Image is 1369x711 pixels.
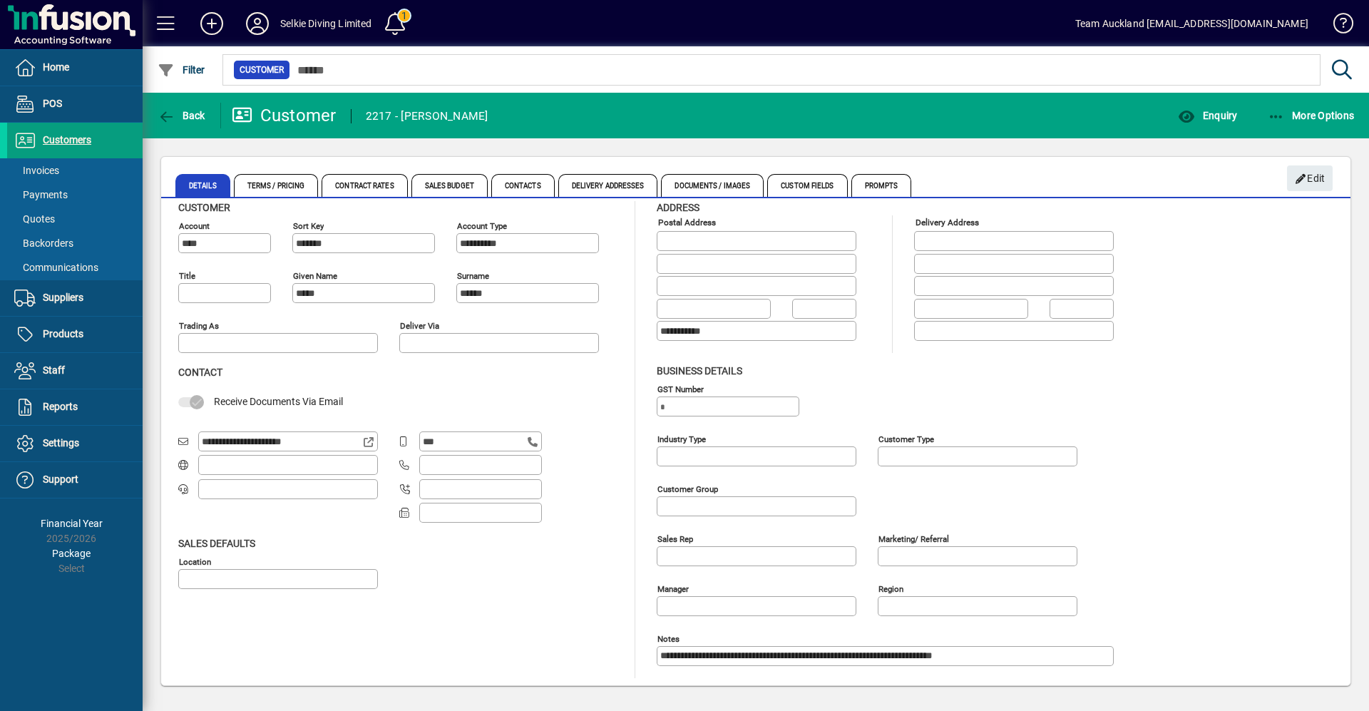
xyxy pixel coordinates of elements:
[43,328,83,339] span: Products
[457,221,507,231] mat-label: Account Type
[7,86,143,122] a: POS
[14,262,98,273] span: Communications
[7,255,143,280] a: Communications
[293,221,324,231] mat-label: Sort key
[234,174,319,197] span: Terms / Pricing
[411,174,488,197] span: Sales Budget
[43,364,65,376] span: Staff
[661,174,764,197] span: Documents / Images
[7,353,143,389] a: Staff
[143,103,221,128] app-page-header-button: Back
[240,63,284,77] span: Customer
[158,64,205,76] span: Filter
[43,437,79,449] span: Settings
[7,183,143,207] a: Payments
[7,389,143,425] a: Reports
[1075,12,1308,35] div: Team Auckland [EMAIL_ADDRESS][DOMAIN_NAME]
[657,533,693,543] mat-label: Sales rep
[7,207,143,231] a: Quotes
[878,583,903,593] mat-label: Region
[43,474,78,485] span: Support
[179,221,210,231] mat-label: Account
[41,518,103,529] span: Financial Year
[7,158,143,183] a: Invoices
[657,484,718,493] mat-label: Customer group
[7,50,143,86] a: Home
[7,462,143,498] a: Support
[43,401,78,412] span: Reports
[175,174,230,197] span: Details
[1295,167,1326,190] span: Edit
[7,426,143,461] a: Settings
[657,384,704,394] mat-label: GST Number
[179,271,195,281] mat-label: Title
[178,367,222,378] span: Contact
[1174,103,1241,128] button: Enquiry
[657,633,680,643] mat-label: Notes
[179,556,211,566] mat-label: Location
[178,202,230,213] span: Customer
[7,317,143,352] a: Products
[280,12,372,35] div: Selkie Diving Limited
[1178,110,1237,121] span: Enquiry
[43,134,91,145] span: Customers
[878,533,949,543] mat-label: Marketing/ Referral
[1268,110,1355,121] span: More Options
[1323,3,1351,49] a: Knowledge Base
[366,105,488,128] div: 2217 - [PERSON_NAME]
[214,396,343,407] span: Receive Documents Via Email
[179,321,219,331] mat-label: Trading as
[7,231,143,255] a: Backorders
[767,174,847,197] span: Custom Fields
[322,174,407,197] span: Contract Rates
[158,110,205,121] span: Back
[14,213,55,225] span: Quotes
[558,174,658,197] span: Delivery Addresses
[52,548,91,559] span: Package
[232,104,337,127] div: Customer
[1287,165,1333,191] button: Edit
[878,434,934,444] mat-label: Customer type
[235,11,280,36] button: Profile
[154,57,209,83] button: Filter
[657,365,742,377] span: Business details
[657,583,689,593] mat-label: Manager
[1264,103,1358,128] button: More Options
[189,11,235,36] button: Add
[154,103,209,128] button: Back
[491,174,555,197] span: Contacts
[851,174,912,197] span: Prompts
[43,292,83,303] span: Suppliers
[178,538,255,549] span: Sales defaults
[400,321,439,331] mat-label: Deliver via
[7,280,143,316] a: Suppliers
[43,98,62,109] span: POS
[457,271,489,281] mat-label: Surname
[657,202,699,213] span: Address
[14,189,68,200] span: Payments
[293,271,337,281] mat-label: Given name
[43,61,69,73] span: Home
[657,434,706,444] mat-label: Industry type
[14,237,73,249] span: Backorders
[14,165,59,176] span: Invoices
